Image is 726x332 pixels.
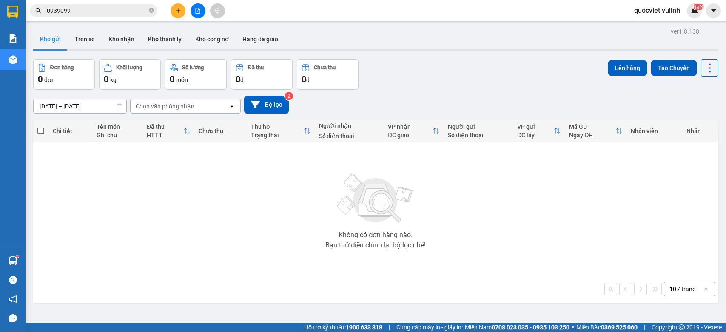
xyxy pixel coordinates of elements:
div: Không có đơn hàng nào. [339,232,413,238]
div: Trạng thái [251,132,304,139]
button: plus [171,3,185,18]
div: Chưa thu [314,65,336,71]
span: Miền Bắc [576,323,638,332]
button: Khối lượng0kg [99,59,161,90]
button: Tạo Chuyến [651,60,697,76]
span: aim [214,8,220,14]
sup: 1 [16,255,19,258]
span: 0 [104,74,108,84]
input: Select a date range. [34,99,126,113]
button: Kho gửi [33,29,68,49]
div: Đã thu [147,123,183,130]
th: Toggle SortBy [565,120,626,142]
span: ⚪️ [572,326,574,329]
img: warehouse-icon [9,55,17,64]
button: Hàng đã giao [236,29,285,49]
div: Đã thu [248,65,264,71]
button: Số lượng0món [165,59,227,90]
button: Đơn hàng0đơn [33,59,95,90]
span: đ [240,77,244,83]
img: icon-new-feature [691,7,698,14]
svg: open [228,103,235,110]
span: kg [110,77,117,83]
div: Chọn văn phòng nhận [136,102,194,111]
span: question-circle [9,276,17,284]
strong: 0708 023 035 - 0935 103 250 [492,324,569,331]
span: notification [9,295,17,303]
div: ver 1.8.138 [671,27,699,36]
button: Đã thu0đ [231,59,293,90]
div: VP gửi [517,123,554,130]
button: file-add [191,3,205,18]
span: plus [175,8,181,14]
div: Đơn hàng [50,65,74,71]
button: Lên hàng [608,60,647,76]
button: caret-down [706,3,721,18]
span: caret-down [710,7,717,14]
sup: NaN [693,4,703,10]
div: VP nhận [388,123,433,130]
div: Ngày ĐH [569,132,615,139]
span: Cung cấp máy in - giấy in: [396,323,463,332]
span: copyright [679,324,685,330]
strong: 1900 633 818 [346,324,382,331]
div: Người nhận [319,122,380,129]
div: Mã GD [569,123,615,130]
div: Nhân viên [631,128,678,134]
th: Toggle SortBy [384,120,444,142]
div: Số lượng [182,65,204,71]
button: Chưa thu0đ [297,59,359,90]
th: Toggle SortBy [247,120,315,142]
div: Thu hộ [251,123,304,130]
div: Tên món [97,123,138,130]
span: file-add [195,8,201,14]
button: aim [210,3,225,18]
button: Bộ lọc [244,96,289,114]
span: 0 [38,74,43,84]
div: Số điện thoại [448,132,509,139]
div: ĐC lấy [517,132,554,139]
button: Kho công nợ [188,29,236,49]
div: Chưa thu [199,128,242,134]
th: Toggle SortBy [142,120,194,142]
input: Tìm tên, số ĐT hoặc mã đơn [47,6,147,15]
div: Người gửi [448,123,509,130]
img: warehouse-icon [9,256,17,265]
button: Trên xe [68,29,102,49]
sup: 2 [285,92,293,100]
div: Số điện thoại [319,133,380,139]
div: Chi tiết [53,128,88,134]
span: quocviet.vulinh [627,5,687,16]
span: Miền Nam [465,323,569,332]
span: search [35,8,41,14]
span: | [389,323,390,332]
div: Khối lượng [116,65,142,71]
span: Hỗ trợ kỹ thuật: [304,323,382,332]
th: Toggle SortBy [513,120,565,142]
span: món [176,77,188,83]
strong: 0369 525 060 [601,324,638,331]
span: 0 [302,74,306,84]
button: Kho thanh lý [141,29,188,49]
div: 10 / trang [669,285,696,293]
svg: open [703,286,709,292]
div: HTTT [147,132,183,139]
span: close-circle [149,7,154,15]
img: svg+xml;base64,PHN2ZyBjbGFzcz0ibGlzdC1wbHVnX19zdmciIHhtbG5zPSJodHRwOi8vd3d3LnczLm9yZy8yMDAwL3N2Zy... [333,169,418,228]
img: solution-icon [9,34,17,43]
img: logo-vxr [7,6,18,18]
div: ĐC giao [388,132,433,139]
span: | [644,323,645,332]
div: Bạn thử điều chỉnh lại bộ lọc nhé! [325,242,426,249]
span: 0 [170,74,174,84]
div: Nhãn [686,128,714,134]
span: đơn [44,77,55,83]
button: Kho nhận [102,29,141,49]
span: message [9,314,17,322]
div: Ghi chú [97,132,138,139]
span: 0 [236,74,240,84]
span: close-circle [149,8,154,13]
span: đ [306,77,310,83]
